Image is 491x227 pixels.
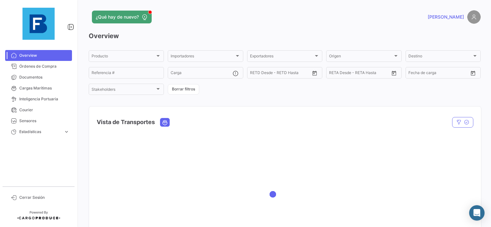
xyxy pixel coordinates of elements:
[5,50,72,61] a: Overview
[428,14,464,20] span: [PERSON_NAME]
[345,71,374,76] input: Hasta
[168,84,199,95] button: Borrar filtros
[5,94,72,105] a: Inteligencia Portuaria
[5,83,72,94] a: Cargas Marítimas
[329,55,393,59] span: Origen
[19,195,69,200] span: Cerrar Sesión
[89,31,481,40] h3: Overview
[424,71,453,76] input: Hasta
[468,68,478,78] button: Open calendar
[19,96,69,102] span: Inteligencia Portuaria
[408,71,420,76] input: Desde
[5,61,72,72] a: Órdenes de Compra
[310,68,319,78] button: Open calendar
[19,107,69,113] span: Courier
[92,88,155,93] span: Stakeholders
[19,74,69,80] span: Documentos
[19,129,61,135] span: Estadísticas
[22,8,55,40] img: 12429640-9da8-4fa2-92c4-ea5716e443d2.jpg
[92,11,152,23] button: ¿Qué hay de nuevo?
[5,105,72,115] a: Courier
[96,14,139,20] span: ¿Qué hay de nuevo?
[469,205,485,221] div: Abrir Intercom Messenger
[92,55,155,59] span: Producto
[160,118,169,126] button: Ocean
[389,68,399,78] button: Open calendar
[266,71,295,76] input: Hasta
[19,118,69,124] span: Sensores
[5,115,72,126] a: Sensores
[467,10,481,24] img: placeholder-user.png
[19,53,69,58] span: Overview
[250,55,314,59] span: Exportadores
[64,129,69,135] span: expand_more
[97,118,155,127] h4: Vista de Transportes
[19,63,69,69] span: Órdenes de Compra
[19,85,69,91] span: Cargas Marítimas
[250,71,262,76] input: Desde
[5,72,72,83] a: Documentos
[171,55,234,59] span: Importadores
[408,55,472,59] span: Destino
[329,71,341,76] input: Desde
